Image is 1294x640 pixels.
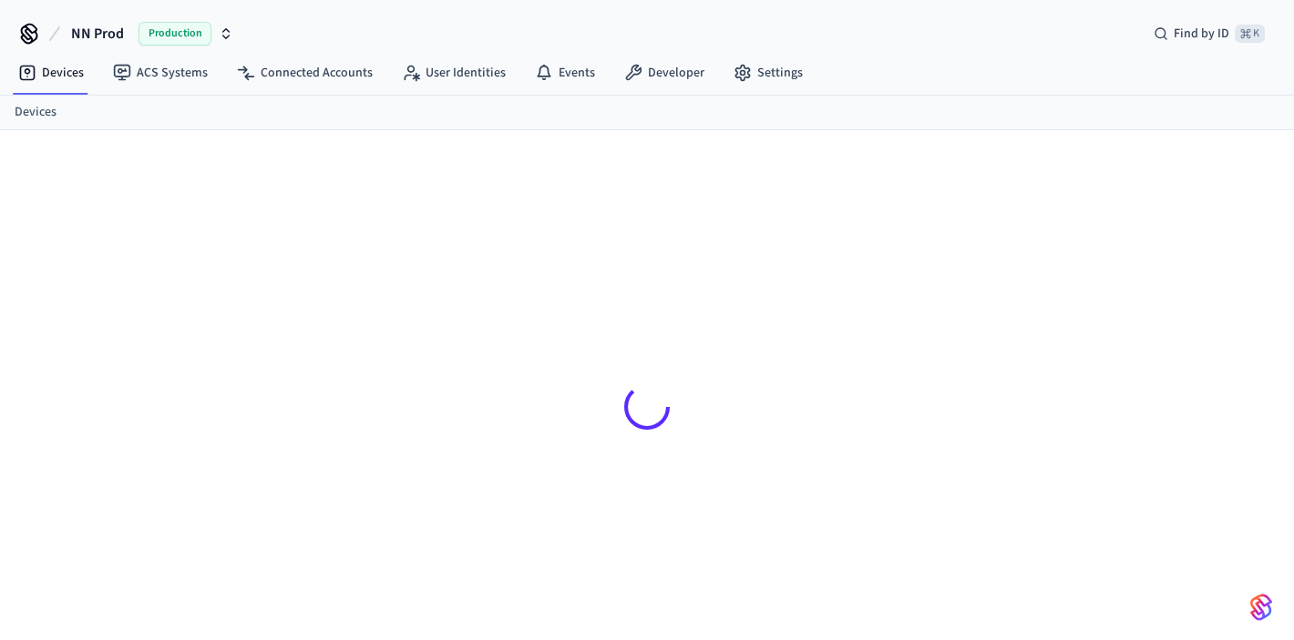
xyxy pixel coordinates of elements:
[1139,17,1279,50] div: Find by ID⌘ K
[520,56,610,89] a: Events
[719,56,817,89] a: Settings
[15,103,56,122] a: Devices
[1235,25,1265,43] span: ⌘ K
[222,56,387,89] a: Connected Accounts
[1174,25,1229,43] span: Find by ID
[71,23,124,45] span: NN Prod
[139,22,211,46] span: Production
[387,56,520,89] a: User Identities
[4,56,98,89] a: Devices
[98,56,222,89] a: ACS Systems
[610,56,719,89] a: Developer
[1250,593,1272,622] img: SeamLogoGradient.69752ec5.svg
